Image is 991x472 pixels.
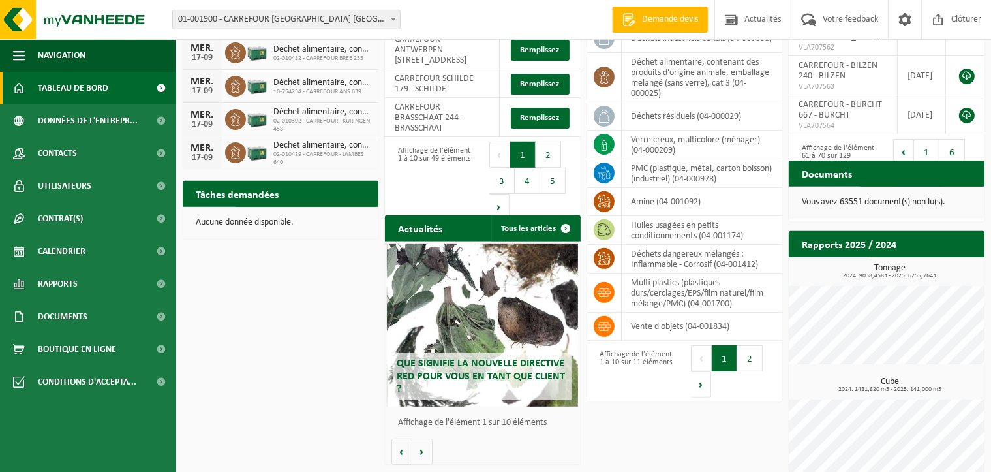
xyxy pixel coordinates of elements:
td: PMC (plastique, métal, carton boisson) (industriel) (04-000978) [622,159,783,188]
button: 1 [914,139,939,165]
button: 6 [939,139,965,165]
span: 2024: 1481,820 m3 - 2025: 141,000 m3 [795,386,984,393]
span: Données de l'entrepr... [38,104,138,137]
button: 3 [489,168,515,194]
td: CARREFOUR SCHILDE 179 - SCHILDE [385,69,500,98]
h2: Tâches demandées [183,181,292,206]
span: Rapports [38,268,78,300]
a: Consulter les rapports [871,257,983,283]
button: Previous [691,345,712,371]
span: 01-001900 - CARREFOUR BELGIUM NV-ALG. BOEK - EVERE [172,10,401,29]
img: PB-LB-0680-HPE-GN-01 [246,74,268,96]
button: 5 [540,168,566,194]
div: Affichage de l'élément 1 à 10 sur 49 éléments [391,140,476,221]
span: Déchet alimentaire, contenant des produits d'origine animale, emballage mélangé ... [273,107,372,118]
div: MER. [189,143,215,153]
span: VLA707563 [799,82,887,92]
button: 1 [510,142,536,168]
td: huiles usagées en petits conditionnements (04-001174) [622,216,783,245]
td: déchet alimentaire, contenant des produits d'origine animale, emballage mélangé (sans verre), cat... [622,53,783,102]
div: 17-09 [189,153,215,163]
button: Previous [893,139,914,165]
div: MER. [189,43,215,54]
td: vente d'objets (04-001834) [622,313,783,341]
p: Aucune donnée disponible. [196,218,365,227]
div: 17-09 [189,120,215,129]
h2: Actualités [385,215,455,241]
img: PB-LB-0680-HPE-GN-01 [246,140,268,163]
td: [DATE] [898,56,946,95]
span: VLA707564 [799,121,887,131]
span: 02-010429 - CARREFOUR - JAMBES 640 [273,151,372,166]
span: Déchet alimentaire, contenant des produits d'origine animale, emballage mélangé ... [273,44,372,55]
img: PB-LB-0680-HPE-GN-01 [246,40,268,63]
span: Boutique en ligne [38,333,116,366]
td: amine (04-001092) [622,188,783,216]
span: CARREFOUR - BURCHT 667 - BURCHT [799,100,882,120]
span: Navigation [38,39,85,72]
button: Next [691,371,711,398]
div: Affichage de l'élément 61 à 70 sur 129 éléments [795,138,880,219]
button: 2 [737,345,763,371]
span: Déchet alimentaire, contenant des produits d'origine animale, emballage mélangé ... [273,140,372,151]
a: Remplissez [511,74,570,95]
h3: Cube [795,377,984,393]
button: Next [489,194,510,220]
div: MER. [189,110,215,120]
div: 17-09 [189,87,215,96]
a: Remplissez [511,40,570,61]
span: 01-001900 - CARREFOUR BELGIUM NV-ALG. BOEK - EVERE [173,10,400,29]
a: Demande devis [612,7,708,33]
div: MER. [189,76,215,87]
span: Contacts [38,137,77,170]
span: 02-010482 - CARREFOUR BREE 255 [273,55,372,63]
span: Conditions d'accepta... [38,366,136,398]
span: 2024: 9038,458 t - 2025: 6255,764 t [795,273,984,279]
span: Documents [38,300,87,333]
button: Vorige [391,439,412,465]
h2: Rapports 2025 / 2024 [789,231,909,257]
p: Vous avez 63551 document(s) non lu(s). [802,198,971,207]
span: Contrat(s) [38,202,83,235]
a: Que signifie la nouvelle directive RED pour vous en tant que client ? [387,244,579,407]
td: [DATE] [898,95,946,134]
span: Que signifie la nouvelle directive RED pour vous en tant que client ? [397,358,565,394]
span: VLA707562 [799,42,887,53]
span: 10-754234 - CARREFOUR ANS 639 [273,88,372,96]
button: 4 [515,168,540,194]
td: multi plastics (plastiques durs/cerclages/EPS/film naturel/film mélange/PMC) (04-001700) [622,274,783,313]
span: Utilisateurs [38,170,91,202]
h3: Tonnage [795,264,984,279]
td: déchets résiduels (04-000029) [622,102,783,131]
button: 1 [712,345,737,371]
div: 17-09 [189,54,215,63]
td: CARREFOUR BRASSCHAAT 244 - BRASSCHAAT [385,98,500,137]
span: Déchet alimentaire, contenant des produits d'origine animale, emballage mélangé ... [273,78,372,88]
a: Tous les articles [491,215,579,242]
p: Affichage de l'élément 1 sur 10 éléments [398,418,574,428]
span: Demande devis [639,13,701,26]
h2: Documents [789,161,865,186]
button: 2 [536,142,561,168]
button: Volgende [412,439,433,465]
a: Remplissez [511,108,570,129]
img: PB-LB-0680-HPE-GN-01 [246,107,268,129]
div: Affichage de l'élément 1 à 10 sur 11 éléments [594,344,678,399]
td: verre creux, multicolore (ménager) (04-000209) [622,131,783,159]
span: CARREFOUR - BILZEN 240 - BILZEN [799,61,877,81]
td: déchets dangereux mélangés : Inflammable - Corrosif (04-001412) [622,245,783,274]
span: 02-010392 - CARREFOUR - KURINGEN 458 [273,118,372,133]
span: Tableau de bord [38,72,108,104]
td: CARREFOUR ANTWERPEN [STREET_ADDRESS] [385,30,500,69]
button: Previous [489,142,510,168]
span: Calendrier [38,235,85,268]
